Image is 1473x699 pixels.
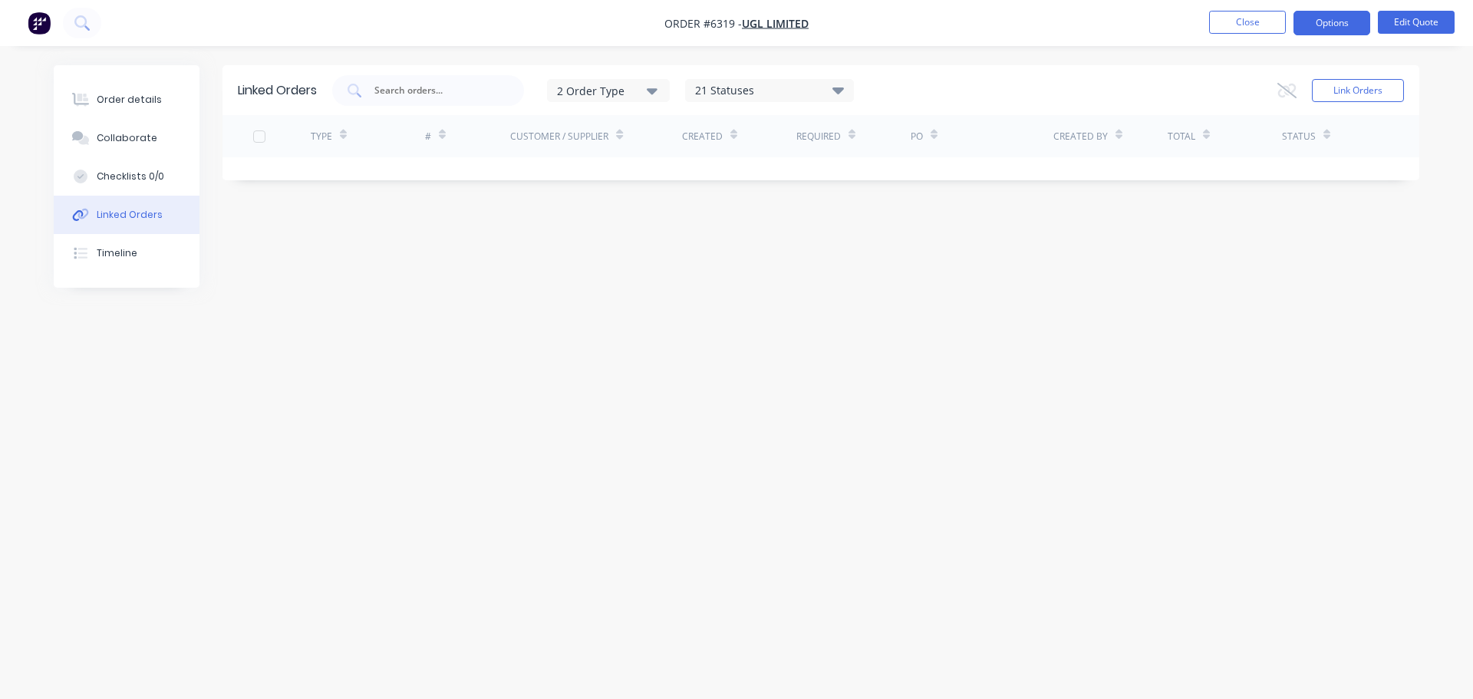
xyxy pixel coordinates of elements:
div: 2 Order Type [557,82,660,98]
div: Customer / Supplier [510,130,608,143]
button: Checklists 0/0 [54,157,199,196]
div: Order details [97,93,162,107]
button: Linked Orders [54,196,199,234]
div: Status [1282,130,1316,143]
div: Linked Orders [238,81,317,100]
div: Created By [1053,130,1108,143]
div: Total [1168,130,1195,143]
input: Search orders... [373,83,500,98]
button: Collaborate [54,119,199,157]
div: # [425,130,431,143]
div: Checklists 0/0 [97,170,164,183]
a: UGL Limited [742,16,809,31]
button: Close [1209,11,1286,34]
button: Edit Quote [1378,11,1455,34]
img: Factory [28,12,51,35]
button: Timeline [54,234,199,272]
button: 2 Order Type [547,79,670,102]
button: Link Orders [1312,79,1404,102]
div: Linked Orders [97,208,163,222]
button: Order details [54,81,199,119]
div: Timeline [97,246,137,260]
div: 21 Statuses [686,82,853,99]
button: Options [1293,11,1370,35]
div: Collaborate [97,131,157,145]
div: TYPE [311,130,332,143]
div: Required [796,130,841,143]
div: Created [682,130,723,143]
div: PO [911,130,923,143]
span: Order #6319 - [664,16,742,31]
